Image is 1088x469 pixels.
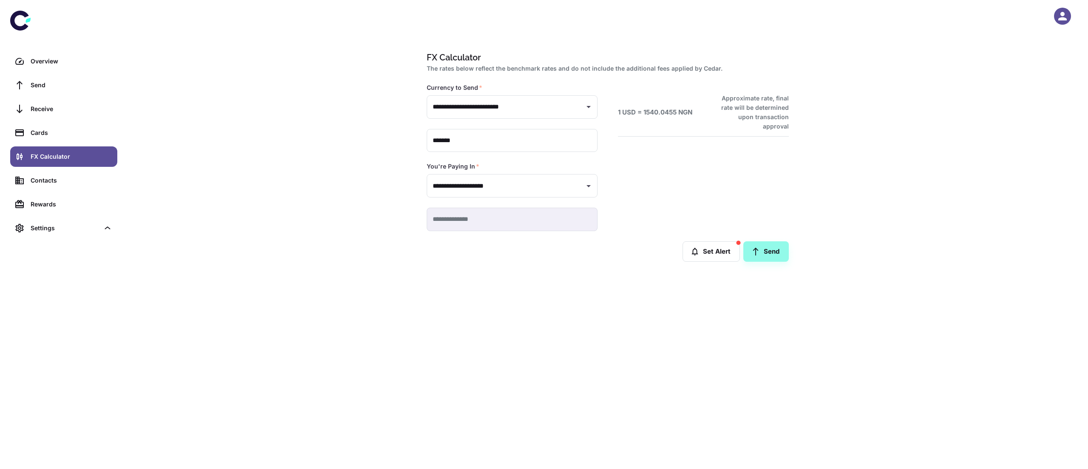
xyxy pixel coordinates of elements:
[10,194,117,214] a: Rewards
[31,152,112,161] div: FX Calculator
[10,146,117,167] a: FX Calculator
[10,75,117,95] a: Send
[743,241,789,262] a: Send
[683,241,740,262] button: Set Alert
[10,99,117,119] a: Receive
[427,51,785,64] h1: FX Calculator
[31,104,112,114] div: Receive
[10,170,117,191] a: Contacts
[31,57,112,66] div: Overview
[10,51,117,71] a: Overview
[31,176,112,185] div: Contacts
[583,180,595,192] button: Open
[712,94,789,131] h6: Approximate rate, final rate will be determined upon transaction approval
[427,83,482,92] label: Currency to Send
[10,123,117,143] a: Cards
[427,162,479,171] label: You're Paying In
[31,128,112,137] div: Cards
[618,108,692,117] h6: 1 USD = 1540.0455 NGN
[583,101,595,113] button: Open
[31,223,99,233] div: Settings
[31,80,112,90] div: Send
[31,200,112,209] div: Rewards
[10,218,117,238] div: Settings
